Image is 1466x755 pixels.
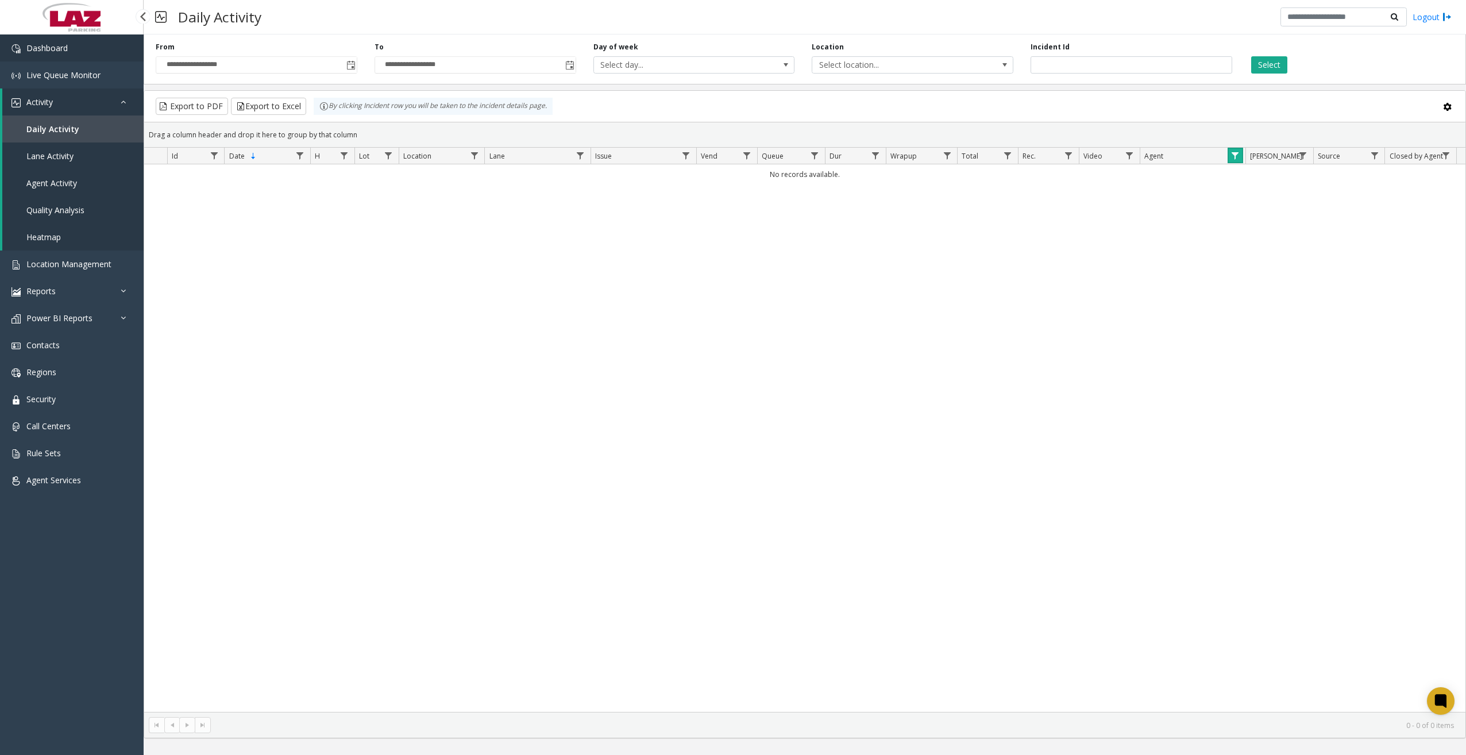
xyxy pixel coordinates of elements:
a: Lot Filter Menu [381,148,396,163]
button: Select [1251,56,1287,74]
span: Toggle popup [563,57,576,73]
span: Quality Analysis [26,205,84,215]
img: 'icon' [11,422,21,432]
a: Quality Analysis [2,197,144,224]
div: By clicking Incident row you will be taken to the incident details page. [314,98,553,115]
button: Export to Excel [231,98,306,115]
span: Agent Services [26,475,81,486]
span: Dashboard [26,43,68,53]
a: Lane Activity [2,142,144,170]
span: Select day... [594,57,754,73]
img: 'icon' [11,44,21,53]
div: Data table [144,148,1465,712]
a: Heatmap [2,224,144,251]
img: 'icon' [11,98,21,107]
span: Lot [359,151,369,161]
span: Lane [489,151,505,161]
span: Total [962,151,978,161]
span: Contacts [26,340,60,350]
span: Rule Sets [26,448,61,459]
span: Issue [595,151,612,161]
span: Daily Activity [26,124,79,134]
span: Activity [26,97,53,107]
a: Location Filter Menu [466,148,482,163]
span: Heatmap [26,232,61,242]
span: Date [229,151,245,161]
span: Location [403,151,431,161]
a: Agent Activity [2,170,144,197]
a: Closed by Agent Filter Menu [1438,148,1454,163]
span: Closed by Agent [1390,151,1443,161]
label: Day of week [593,42,638,52]
span: Sortable [249,152,258,161]
img: 'icon' [11,287,21,296]
img: 'icon' [11,314,21,323]
a: Queue Filter Menu [807,148,823,163]
span: Video [1083,151,1102,161]
td: No records available. [144,164,1465,184]
a: H Filter Menu [337,148,352,163]
span: Lane Activity [26,151,74,161]
span: Select location... [812,57,973,73]
a: Agent Filter Menu [1228,148,1243,163]
span: Vend [701,151,717,161]
a: Video Filter Menu [1121,148,1137,163]
a: Vend Filter Menu [739,148,754,163]
label: From [156,42,175,52]
span: Call Centers [26,421,71,432]
a: Id Filter Menu [206,148,222,163]
button: Export to PDF [156,98,228,115]
span: Id [172,151,178,161]
a: Source Filter Menu [1367,148,1382,163]
span: Rec. [1023,151,1036,161]
span: Queue [762,151,784,161]
a: Rec. Filter Menu [1061,148,1077,163]
img: 'icon' [11,341,21,350]
img: 'icon' [11,260,21,269]
img: 'icon' [11,71,21,80]
label: Incident Id [1031,42,1070,52]
a: Issue Filter Menu [678,148,694,163]
span: H [315,151,320,161]
span: Reports [26,286,56,296]
span: Agent Activity [26,178,77,188]
img: 'icon' [11,395,21,405]
a: Dur Filter Menu [868,148,884,163]
img: infoIcon.svg [319,102,329,111]
div: Drag a column header and drop it here to group by that column [144,125,1465,145]
span: Toggle popup [344,57,357,73]
span: Dur [830,151,842,161]
span: Security [26,394,56,405]
a: Wrapup Filter Menu [939,148,955,163]
span: Location Management [26,259,111,269]
a: Parker Filter Menu [1295,148,1311,163]
img: 'icon' [11,449,21,459]
span: Source [1318,151,1340,161]
label: Location [812,42,844,52]
h3: Daily Activity [172,3,267,31]
a: Date Filter Menu [292,148,308,163]
img: pageIcon [155,3,167,31]
span: Live Queue Monitor [26,70,101,80]
img: logout [1442,11,1452,23]
a: Daily Activity [2,115,144,142]
a: Total Filter Menu [1000,148,1016,163]
a: Logout [1413,11,1452,23]
span: [PERSON_NAME] [1250,151,1302,161]
span: Wrapup [890,151,917,161]
span: Power BI Reports [26,313,92,323]
label: To [375,42,384,52]
span: Regions [26,367,56,378]
span: Agent [1144,151,1163,161]
a: Lane Filter Menu [572,148,588,163]
img: 'icon' [11,368,21,378]
a: Activity [2,88,144,115]
kendo-pager-info: 0 - 0 of 0 items [218,721,1454,730]
img: 'icon' [11,476,21,486]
